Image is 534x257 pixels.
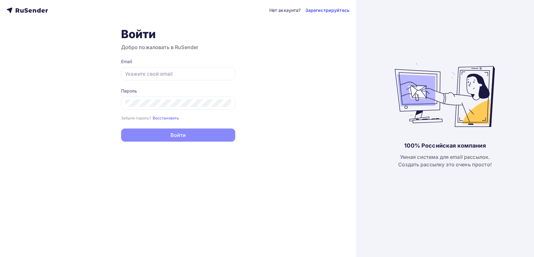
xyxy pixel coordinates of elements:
input: Укажите свой email [125,70,231,78]
a: Восстановить [153,115,179,120]
a: Зарегистрируйтесь [305,7,349,13]
small: Восстановить [153,116,179,120]
small: Забыли пароль? [121,116,151,120]
div: Пароль [121,88,235,94]
h1: Войти [121,27,235,41]
div: Нет аккаунта? [269,7,301,13]
button: Войти [121,128,235,142]
div: 100% Российская компания [404,142,486,149]
div: Email [121,58,235,65]
h3: Добро пожаловать в RuSender [121,43,235,51]
div: Умная система для email рассылок. Создать рассылку это очень просто! [398,153,492,168]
